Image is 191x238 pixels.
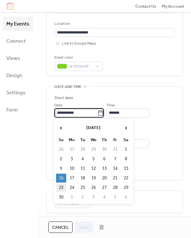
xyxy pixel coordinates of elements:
[135,3,156,10] span: Contact Us
[67,164,77,173] td: 10
[110,145,120,154] td: 31
[52,224,69,231] span: Cancel
[54,54,101,61] div: Event color
[99,164,110,173] td: 13
[6,36,26,47] span: Connect
[56,145,66,154] td: 26
[67,155,77,163] td: 3
[56,155,66,163] td: 2
[162,3,184,9] a: My Account
[78,193,88,202] td: 2
[78,183,88,192] td: 25
[121,155,131,163] td: 8
[110,135,120,144] th: Fr
[121,193,131,202] td: 6
[78,135,88,144] th: Tu
[67,135,77,144] th: Mo
[88,193,99,202] td: 3
[6,105,18,115] span: Form
[70,63,92,70] span: #7ED321FF
[121,121,131,134] span: ›
[110,155,120,163] td: 7
[78,174,88,183] td: 18
[3,69,33,83] a: Design
[78,145,88,154] td: 28
[121,145,131,154] td: 1
[88,183,99,192] td: 26
[67,174,77,183] td: 17
[67,183,77,192] td: 24
[6,19,29,29] span: My Events
[56,135,66,144] th: Su
[67,193,77,202] td: 1
[88,174,99,183] td: 19
[54,95,73,101] div: Start date
[56,183,66,192] td: 23
[67,121,120,135] th: [DATE]
[7,3,13,10] img: logo
[56,164,66,173] td: 9
[3,103,33,117] a: Form
[99,193,110,202] td: 4
[6,71,22,81] span: Design
[56,121,66,134] span: ‹
[88,145,99,154] td: 29
[99,183,110,192] td: 27
[99,145,110,154] td: 30
[99,155,110,163] td: 6
[67,145,77,154] td: 27
[62,40,96,47] span: Link to Google Maps
[6,54,20,64] span: Views
[162,3,184,10] span: My Account
[106,102,115,109] span: Time
[99,135,110,144] th: Th
[6,88,25,98] span: Settings
[88,135,99,144] th: We
[78,155,88,163] td: 4
[110,174,120,183] td: 21
[3,17,33,31] a: My Events
[3,34,33,48] a: Connect
[48,221,73,233] button: Cancel
[110,183,120,192] td: 28
[54,83,81,90] span: Date and time
[56,174,66,183] td: 16
[121,164,131,173] td: 15
[121,174,131,183] td: 22
[110,164,120,173] td: 14
[54,21,173,27] div: Location
[110,193,120,202] td: 5
[54,102,62,109] span: Date
[121,135,131,144] th: Sa
[56,193,66,202] td: 30
[3,51,33,65] a: Views
[121,183,131,192] td: 29
[3,86,33,100] a: Settings
[135,3,156,9] a: Contact Us
[99,174,110,183] td: 20
[88,155,99,163] td: 5
[88,164,99,173] td: 12
[78,164,88,173] td: 11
